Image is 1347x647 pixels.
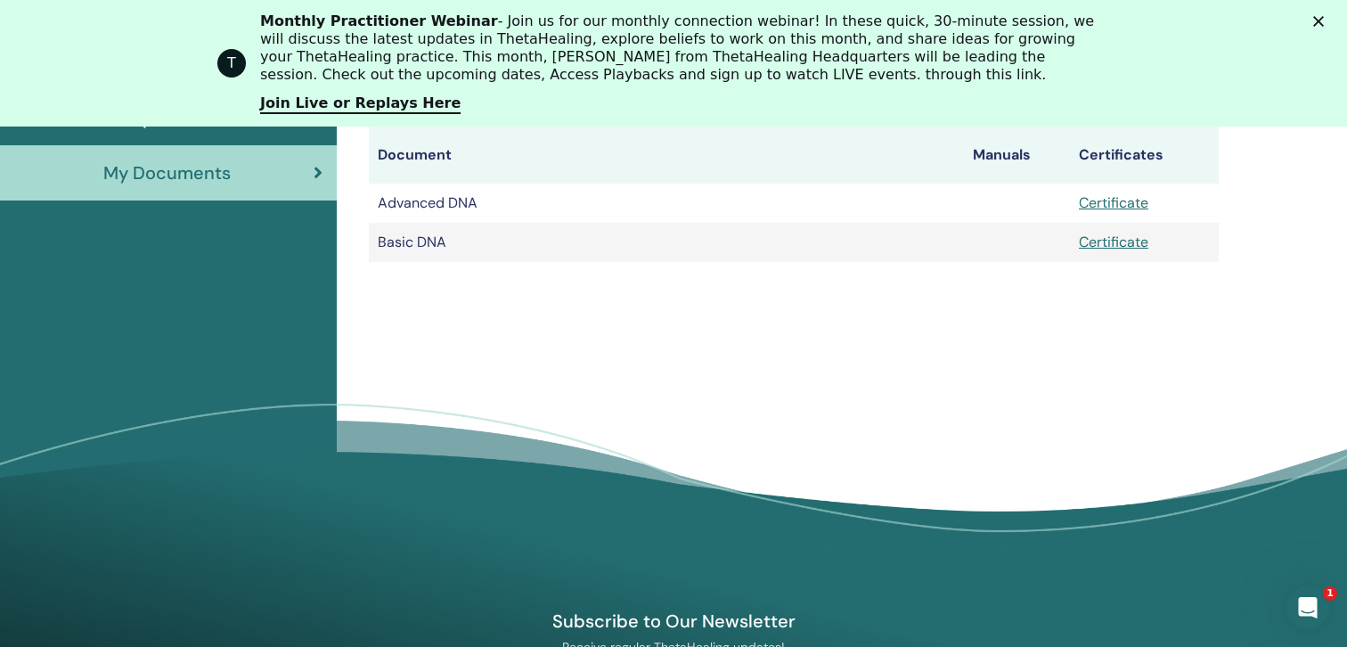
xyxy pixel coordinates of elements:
[1079,233,1148,251] a: Certificate
[369,223,964,262] td: Basic DNA
[1070,127,1219,184] th: Certificates
[468,610,879,633] h4: Subscribe to Our Newsletter
[1313,16,1331,27] div: Close
[260,12,1101,84] div: - Join us for our monthly connection webinar! In these quick, 30-minute session, we will discuss ...
[103,160,231,186] span: My Documents
[964,127,1070,184] th: Manuals
[1286,586,1329,629] iframe: Intercom live chat
[369,127,964,184] th: Document
[260,94,461,114] a: Join Live or Replays Here
[217,49,246,78] div: Profile image for ThetaHealing
[260,12,498,29] b: Monthly Practitioner Webinar
[369,184,964,223] td: Advanced DNA
[1079,193,1148,212] a: Certificate
[1323,586,1337,601] span: 1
